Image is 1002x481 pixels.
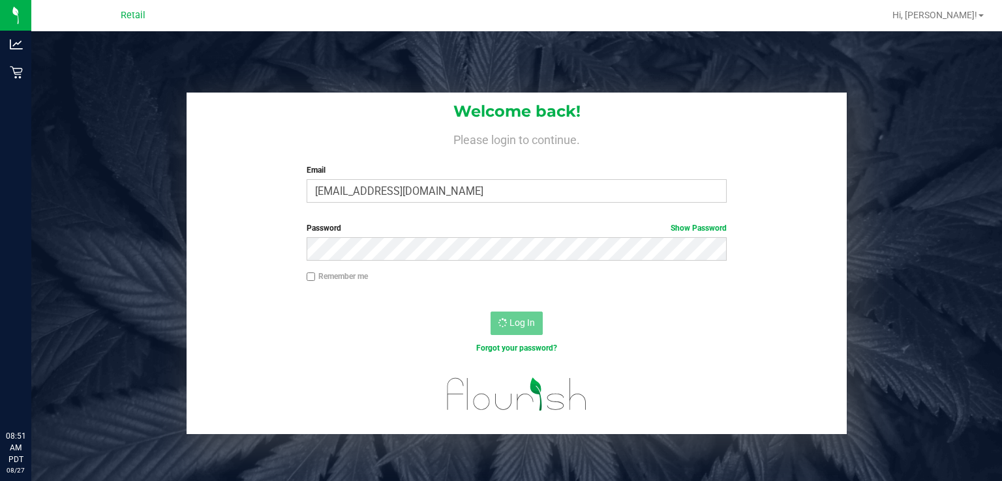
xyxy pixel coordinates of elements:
[307,164,727,176] label: Email
[307,270,368,282] label: Remember me
[6,430,25,465] p: 08:51 AM PDT
[491,312,543,335] button: Log In
[671,224,727,233] a: Show Password
[121,10,145,21] span: Retail
[187,103,847,120] h1: Welcome back!
[187,130,847,146] h4: Please login to continue.
[10,38,23,51] inline-svg: Analytics
[6,465,25,475] p: 08/27
[892,10,977,20] span: Hi, [PERSON_NAME]!
[307,272,316,282] input: Remember me
[307,224,341,233] span: Password
[10,66,23,79] inline-svg: Retail
[476,343,557,353] a: Forgot your password?
[434,368,600,420] img: flourish_logo.svg
[509,317,535,328] span: Log In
